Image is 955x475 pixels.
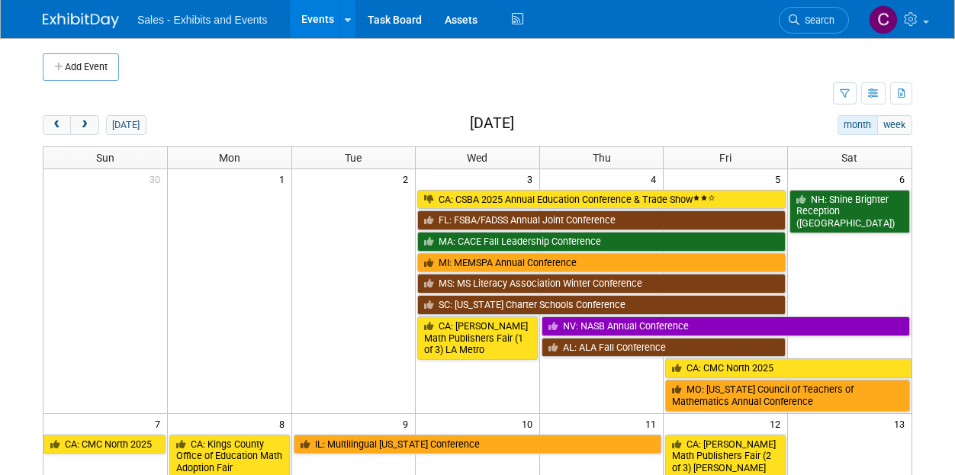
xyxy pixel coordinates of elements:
[148,169,167,188] span: 30
[892,414,912,433] span: 13
[294,435,662,454] a: IL: Multilingual [US_STATE] Conference
[417,316,538,360] a: CA: [PERSON_NAME] Math Publishers Fair (1 of 3) LA Metro
[869,5,898,34] img: Christine Lurz
[898,169,912,188] span: 6
[799,14,834,26] span: Search
[841,152,857,164] span: Sat
[43,53,119,81] button: Add Event
[417,232,786,252] a: MA: CACE Fall Leadership Conference
[96,152,114,164] span: Sun
[417,253,786,273] a: MI: MEMSPA Annual Conference
[70,115,98,135] button: next
[219,152,240,164] span: Mon
[838,115,878,135] button: month
[773,169,787,188] span: 5
[665,380,910,411] a: MO: [US_STATE] Council of Teachers of Mathematics Annual Conference
[526,169,539,188] span: 3
[520,414,539,433] span: 10
[278,169,291,188] span: 1
[470,115,514,132] h2: [DATE]
[43,13,119,28] img: ExhibitDay
[649,169,663,188] span: 4
[665,358,912,378] a: CA: CMC North 2025
[43,115,71,135] button: prev
[153,414,167,433] span: 7
[43,435,166,454] a: CA: CMC North 2025
[542,338,786,358] a: AL: ALA Fall Conference
[719,152,732,164] span: Fri
[417,210,786,230] a: FL: FSBA/FADSS Annual Joint Conference
[417,190,786,210] a: CA: CSBA 2025 Annual Education Conference & Trade Show
[467,152,487,164] span: Wed
[593,152,611,164] span: Thu
[137,14,267,26] span: Sales - Exhibits and Events
[401,414,415,433] span: 9
[768,414,787,433] span: 12
[106,115,146,135] button: [DATE]
[417,295,786,315] a: SC: [US_STATE] Charter Schools Conference
[644,414,663,433] span: 11
[789,190,910,233] a: NH: Shine Brighter Reception ([GEOGRAPHIC_DATA])
[877,115,912,135] button: week
[542,316,910,336] a: NV: NASB Annual Conference
[417,274,786,294] a: MS: MS Literacy Association Winter Conference
[345,152,362,164] span: Tue
[401,169,415,188] span: 2
[278,414,291,433] span: 8
[779,7,849,34] a: Search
